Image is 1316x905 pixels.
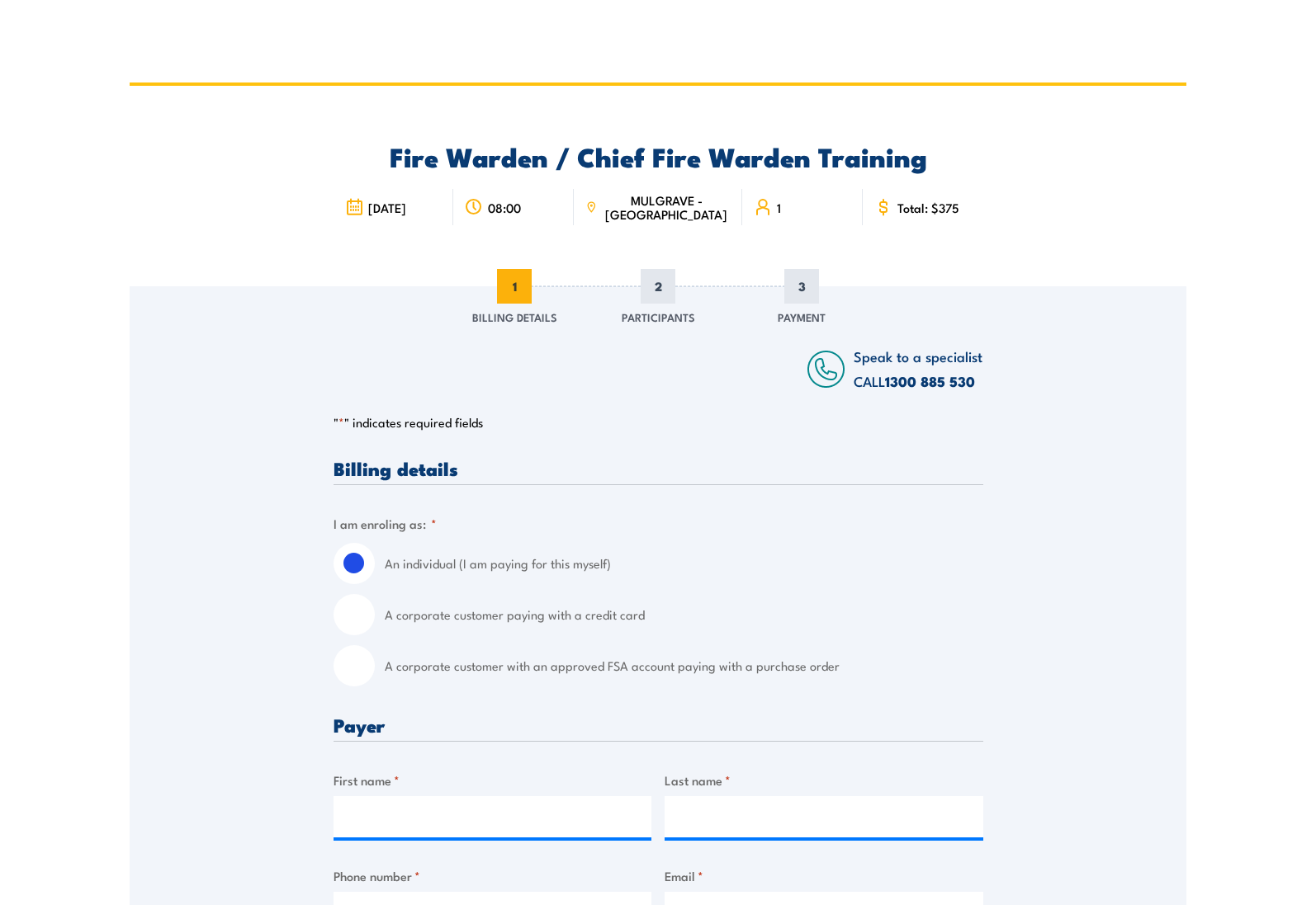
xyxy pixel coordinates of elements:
span: 3 [784,269,819,304]
span: Total: $375 [897,200,959,214]
label: Phone number [334,866,652,885]
a: 1300 885 530 [885,370,975,392]
h2: Fire Warden / Chief Fire Warden Training [334,144,983,167]
span: MULGRAVE - [GEOGRAPHIC_DATA] [602,193,731,221]
h3: Payer [334,715,983,734]
span: 2 [641,269,675,304]
label: A corporate customer paying with a credit card [385,594,983,635]
label: An individual (I am paying for this myself) [385,543,983,584]
span: [DATE] [368,200,406,214]
span: 1 [777,200,781,214]
span: Speak to a specialist CALL [854,346,982,391]
span: 08:00 [488,200,521,214]
label: Last name [665,771,983,790]
p: " " indicates required fields [334,414,983,431]
span: Participants [622,309,695,325]
label: First name [334,771,652,790]
legend: I am enroling as: [334,514,437,533]
label: A corporate customer with an approved FSA account paying with a purchase order [385,645,983,686]
span: Billing Details [472,309,557,325]
h3: Billing details [334,459,983,478]
span: 1 [497,269,532,304]
label: Email [665,866,983,885]
span: Payment [778,309,826,325]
